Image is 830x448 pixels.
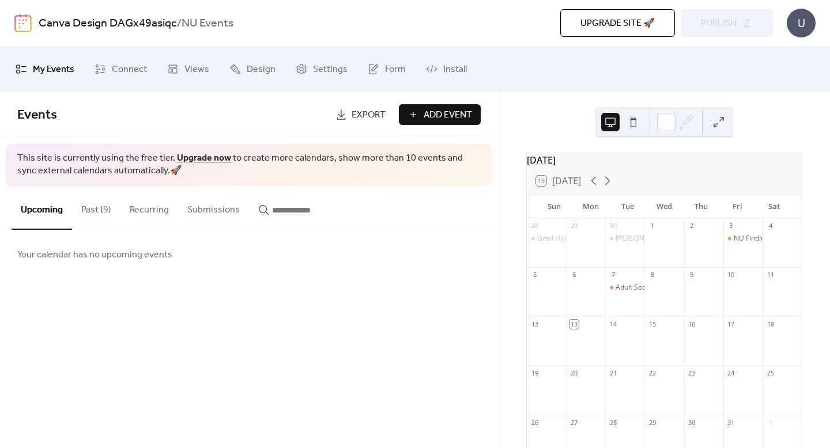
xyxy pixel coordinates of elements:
[177,149,231,167] a: Upgrade now
[682,195,719,218] div: Thu
[727,271,735,279] div: 10
[7,51,83,87] a: My Events
[569,222,578,230] div: 29
[569,271,578,279] div: 6
[727,369,735,378] div: 24
[385,60,406,79] span: Form
[159,51,218,87] a: Views
[569,369,578,378] div: 20
[605,283,644,293] div: Adult Social Ride
[609,271,617,279] div: 7
[756,195,793,218] div: Sat
[688,271,696,279] div: 9
[537,234,664,244] div: Grad Housing: Railway Cutlet Workshop
[609,320,617,328] div: 14
[313,60,348,79] span: Settings
[609,195,646,218] div: Tue
[530,222,539,230] div: 28
[609,222,617,230] div: 30
[221,51,284,87] a: Design
[766,418,775,427] div: 1
[560,9,675,37] button: Upgrade site 🚀
[536,195,573,218] div: Sun
[616,283,669,293] div: Adult Social Ride
[527,234,566,244] div: Grad Housing: Railway Cutlet Workshop
[580,17,655,31] span: Upgrade site 🚀
[247,60,276,79] span: Design
[573,195,610,218] div: Mon
[12,186,72,230] button: Upcoming
[688,418,696,427] div: 30
[569,418,578,427] div: 27
[14,14,32,32] img: logo
[530,369,539,378] div: 19
[112,60,147,79] span: Connect
[766,320,775,328] div: 18
[719,195,756,218] div: Fri
[352,108,386,122] span: Export
[766,222,775,230] div: 4
[72,186,120,229] button: Past (9)
[184,60,209,79] span: Views
[527,153,802,167] div: [DATE]
[648,222,657,230] div: 1
[688,369,696,378] div: 23
[17,102,57,128] span: Events
[327,104,394,125] a: Export
[727,418,735,427] div: 31
[605,234,644,244] div: Ali Zaidi: Distinguished Public Policy Lecture (Need registration)
[399,104,481,125] button: Add Event
[727,222,735,230] div: 3
[648,418,657,427] div: 29
[688,320,696,328] div: 16
[177,13,182,35] b: /
[182,13,233,35] b: NU Events
[287,51,356,87] a: Settings
[787,9,816,37] div: U
[646,195,683,218] div: Wed
[530,320,539,328] div: 12
[359,51,414,87] a: Form
[86,51,156,87] a: Connect
[609,418,617,427] div: 28
[417,51,476,87] a: Install
[569,320,578,328] div: 13
[688,222,696,230] div: 2
[17,248,172,262] span: Your calendar has no upcoming events
[178,186,249,229] button: Submissions
[766,271,775,279] div: 11
[648,369,657,378] div: 22
[727,320,735,328] div: 17
[609,369,617,378] div: 21
[33,60,74,79] span: My Events
[723,234,763,244] div: NU Finding New Forms: Technology and Live Performance
[766,369,775,378] div: 25
[39,13,177,35] a: Canva Design DAGx49asiqc
[648,320,657,328] div: 15
[120,186,178,229] button: Recurring
[424,108,472,122] span: Add Event
[530,271,539,279] div: 5
[530,418,539,427] div: 26
[648,271,657,279] div: 8
[17,152,481,178] span: This site is currently using the free tier. to create more calendars, show more than 10 events an...
[443,60,467,79] span: Install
